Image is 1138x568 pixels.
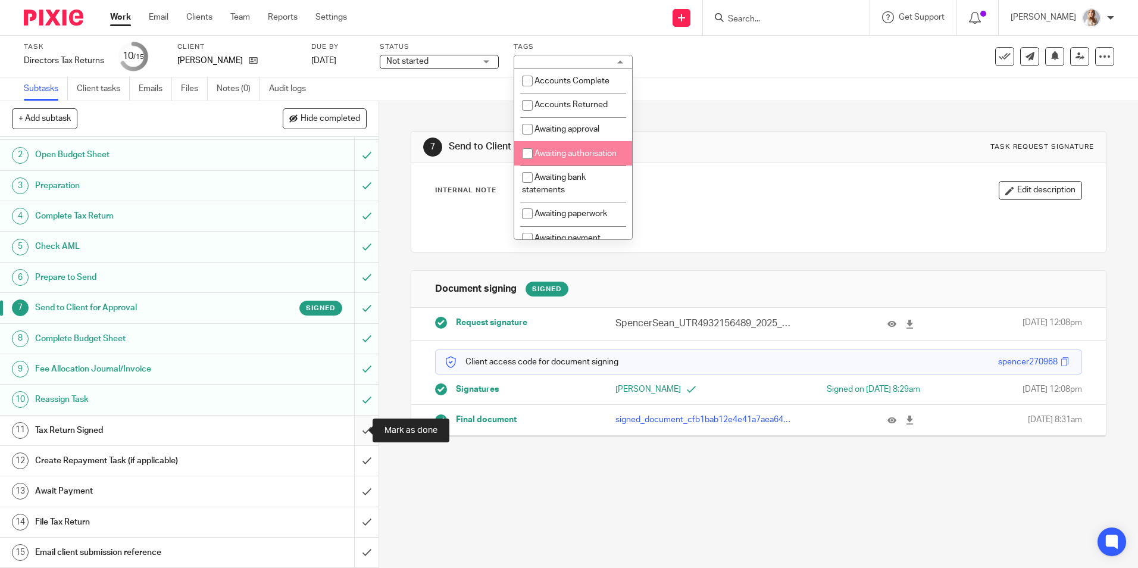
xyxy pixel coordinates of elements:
a: Emails [139,77,172,101]
a: Audit logs [269,77,315,101]
span: [DATE] 8:31am [1028,414,1082,426]
span: Signed [306,303,336,313]
h1: File Tax Return [35,513,240,531]
button: + Add subtask [12,108,77,129]
div: 4 [12,208,29,224]
div: 15 [12,544,29,561]
button: Hide completed [283,108,367,129]
div: 8 [12,330,29,347]
h1: Send to Client for Approval [449,141,784,153]
div: 2 [12,147,29,164]
img: IMG_9968.jpg [1082,8,1101,27]
div: 9 [12,361,29,377]
div: 3 [12,177,29,194]
p: [PERSON_NAME] [1011,11,1076,23]
h1: Fee Allocation Journal/Invoice [35,360,240,378]
span: [DATE] 12:08pm [1023,383,1082,395]
span: Not started [386,57,429,65]
h1: Reassign Task [35,391,240,408]
label: Client [177,42,296,52]
input: Search [727,14,834,25]
div: Signed on [DATE] 8:29am [777,383,920,395]
p: [PERSON_NAME] [177,55,243,67]
button: Edit description [999,181,1082,200]
h1: Complete Tax Return [35,207,240,225]
span: Signatures [456,383,499,395]
div: 12 [12,452,29,469]
p: Client access code for document signing [445,356,618,368]
span: Awaiting payment [534,234,601,242]
div: Signed [526,282,568,297]
span: Awaiting approval [534,125,599,133]
label: Task [24,42,104,52]
label: Tags [514,42,633,52]
span: Hide completed [301,114,360,124]
h1: Await Payment [35,482,240,500]
a: Files [181,77,208,101]
div: spencer270968 [998,356,1058,368]
h1: Check AML [35,238,240,255]
a: Settings [315,11,347,23]
h1: Document signing [435,283,517,295]
div: 10 [123,49,144,63]
h1: Email client submission reference [35,544,240,561]
h1: Preparation [35,177,240,195]
a: Email [149,11,168,23]
a: Reports [268,11,298,23]
p: [PERSON_NAME] [615,383,758,395]
a: Work [110,11,131,23]
p: SpencerSean_UTR4932156489_2025_TaxReturn.pdf [615,317,795,330]
h1: Complete Budget Sheet [35,330,240,348]
h1: Tax Return Signed [35,422,240,439]
a: Team [230,11,250,23]
a: Notes (0) [217,77,260,101]
span: Final document [456,414,517,426]
h1: Create Repayment Task (if applicable) [35,452,240,470]
h1: Open Budget Sheet [35,146,240,164]
div: 6 [12,269,29,286]
span: Get Support [899,13,945,21]
div: 11 [12,422,29,439]
span: Request signature [456,317,527,329]
a: Clients [186,11,212,23]
div: Directors Tax Returns [24,55,104,67]
div: 14 [12,514,29,530]
p: signed_document_cfb1bab12e4e41a7aea64e8246dc6c97.pdf [615,414,795,426]
div: 10 [12,391,29,408]
div: 7 [12,299,29,316]
img: Pixie [24,10,83,26]
span: [DATE] [311,57,336,65]
div: Task request signature [990,142,1094,152]
small: /15 [133,54,144,60]
label: Status [380,42,499,52]
div: 5 [12,239,29,255]
a: Client tasks [77,77,130,101]
span: [DATE] 12:08pm [1023,317,1082,330]
span: Accounts Returned [534,101,608,109]
p: Internal Note [435,186,496,195]
span: Awaiting authorisation [534,149,617,158]
h1: Prepare to Send [35,269,240,286]
span: Accounts Complete [534,77,609,85]
a: Subtasks [24,77,68,101]
label: Due by [311,42,365,52]
h1: Send to Client for Approval [35,299,240,317]
span: Awaiting paperwork [534,210,607,218]
span: Awaiting bank statements [522,173,586,194]
div: 7 [423,138,442,157]
div: 13 [12,483,29,500]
